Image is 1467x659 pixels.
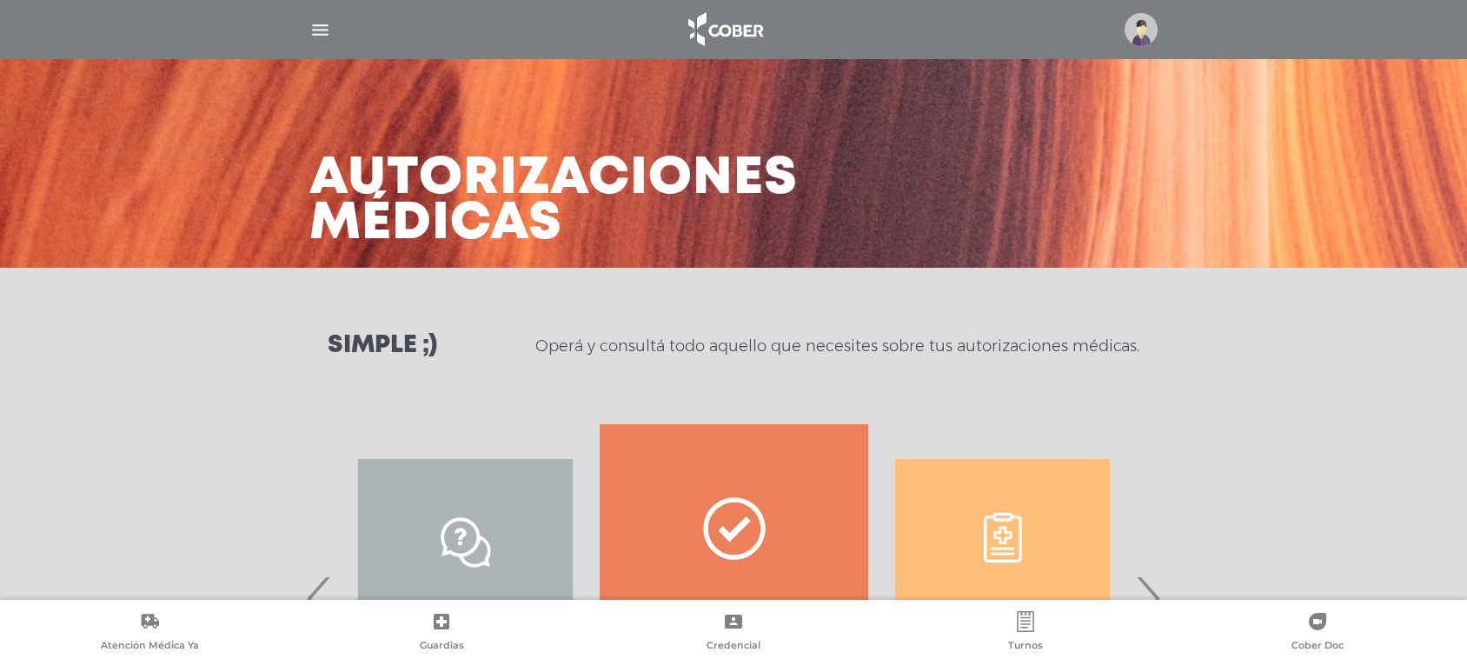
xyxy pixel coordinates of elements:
h3: Autorizaciones médicas [309,156,798,247]
a: Turnos [880,611,1172,656]
span: Previous [302,551,336,645]
a: Atención Médica Ya [3,611,295,656]
a: Guardias [295,611,587,656]
span: Next [1131,551,1165,645]
img: profile-placeholder.svg [1125,13,1158,46]
a: Credencial [587,611,880,656]
span: Cober Doc [1291,639,1344,655]
span: Credencial [707,639,760,655]
a: Cober Doc [1172,611,1464,656]
img: logo_cober_home-white.png [679,9,770,50]
p: Operá y consultá todo aquello que necesites sobre tus autorizaciones médicas. [535,336,1139,356]
span: Guardias [420,639,464,655]
img: Cober_menu-lines-white.svg [309,19,331,41]
span: Atención Médica Ya [101,639,199,655]
h3: Simple ;) [328,334,437,358]
span: Turnos [1008,639,1043,655]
